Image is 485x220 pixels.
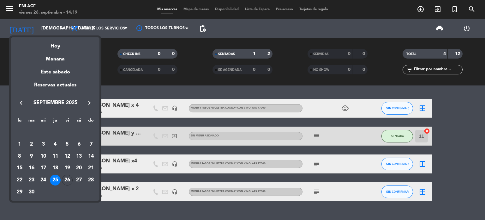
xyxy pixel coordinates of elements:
[26,174,38,186] td: 23 de septiembre de 2025
[74,139,84,150] div: 6
[61,117,73,127] th: viernes
[62,175,73,185] div: 26
[50,151,61,162] div: 11
[14,163,25,173] div: 15
[73,174,85,186] td: 27 de septiembre de 2025
[26,162,38,174] td: 16 de septiembre de 2025
[62,151,73,162] div: 12
[37,117,49,127] th: miércoles
[85,150,97,162] td: 14 de septiembre de 2025
[17,99,25,107] i: keyboard_arrow_left
[26,151,37,162] div: 9
[50,139,61,150] div: 4
[74,163,84,173] div: 20
[74,175,84,185] div: 27
[49,117,61,127] th: jueves
[14,151,25,162] div: 8
[26,175,37,185] div: 23
[14,175,25,185] div: 22
[49,138,61,150] td: 4 de septiembre de 2025
[37,138,49,150] td: 3 de septiembre de 2025
[38,139,49,150] div: 3
[14,150,26,162] td: 8 de septiembre de 2025
[61,162,73,174] td: 19 de septiembre de 2025
[14,117,26,127] th: lunes
[49,150,61,162] td: 11 de septiembre de 2025
[14,139,25,150] div: 1
[61,150,73,162] td: 12 de septiembre de 2025
[86,151,96,162] div: 14
[85,174,97,186] td: 28 de septiembre de 2025
[74,151,84,162] div: 13
[14,126,97,138] td: SEP.
[85,162,97,174] td: 21 de septiembre de 2025
[85,117,97,127] th: domingo
[61,138,73,150] td: 5 de septiembre de 2025
[50,175,61,185] div: 25
[11,81,99,94] div: Reservas actuales
[26,150,38,162] td: 9 de septiembre de 2025
[26,139,37,150] div: 2
[37,174,49,186] td: 24 de septiembre de 2025
[62,139,73,150] div: 5
[11,37,99,50] div: Hoy
[14,138,26,150] td: 1 de septiembre de 2025
[14,162,26,174] td: 15 de septiembre de 2025
[26,187,37,198] div: 30
[14,174,26,186] td: 22 de septiembre de 2025
[50,163,61,173] div: 18
[27,99,84,107] span: septiembre 2025
[49,162,61,174] td: 18 de septiembre de 2025
[37,162,49,174] td: 17 de septiembre de 2025
[73,117,85,127] th: sábado
[84,99,95,107] button: keyboard_arrow_right
[26,163,37,173] div: 16
[38,175,49,185] div: 24
[38,151,49,162] div: 10
[14,187,25,198] div: 29
[11,50,99,63] div: Mañana
[73,162,85,174] td: 20 de septiembre de 2025
[15,99,27,107] button: keyboard_arrow_left
[11,63,99,81] div: Este sábado
[73,138,85,150] td: 6 de septiembre de 2025
[73,150,85,162] td: 13 de septiembre de 2025
[26,186,38,198] td: 30 de septiembre de 2025
[49,174,61,186] td: 25 de septiembre de 2025
[86,139,96,150] div: 7
[86,99,93,107] i: keyboard_arrow_right
[37,150,49,162] td: 10 de septiembre de 2025
[62,163,73,173] div: 19
[86,163,96,173] div: 21
[86,175,96,185] div: 28
[26,117,38,127] th: martes
[61,174,73,186] td: 26 de septiembre de 2025
[26,138,38,150] td: 2 de septiembre de 2025
[38,163,49,173] div: 17
[85,138,97,150] td: 7 de septiembre de 2025
[14,186,26,198] td: 29 de septiembre de 2025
